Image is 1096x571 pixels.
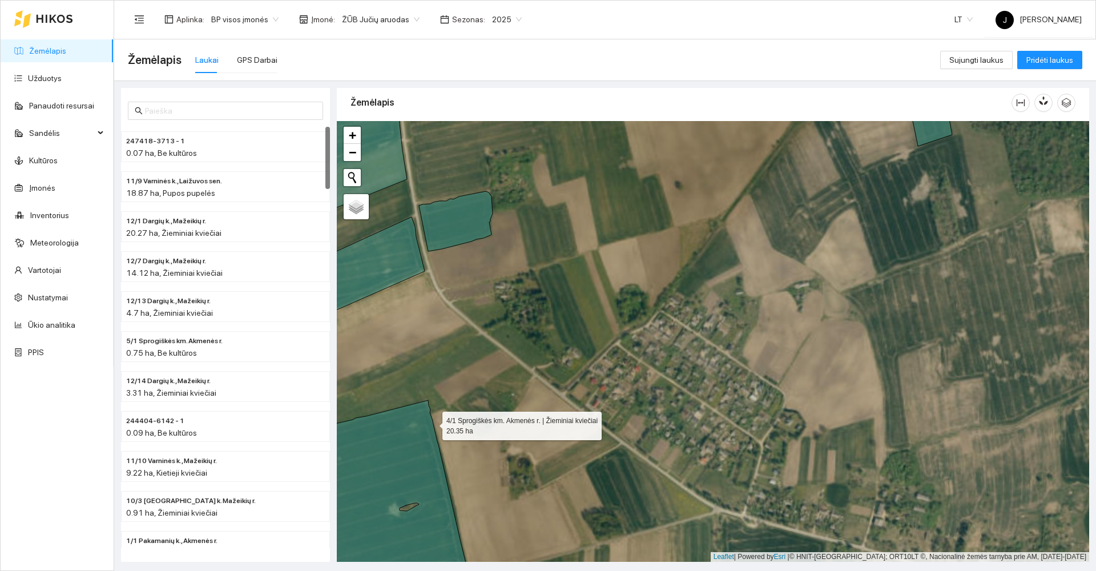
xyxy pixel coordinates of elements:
[1012,98,1029,107] span: column-width
[128,8,151,31] button: menu-fold
[1017,55,1082,65] a: Pridėti laukus
[440,15,449,24] span: calendar
[176,13,204,26] span: Aplinka :
[949,54,1004,66] span: Sujungti laukus
[126,188,215,198] span: 18.87 ha, Pupos pupelės
[28,293,68,302] a: Nustatymai
[28,266,61,275] a: Vartotojai
[342,11,420,28] span: ŽŪB Jučių aruodas
[164,15,174,24] span: layout
[28,348,44,357] a: PPIS
[299,15,308,24] span: shop
[126,348,197,357] span: 0.75 ha, Be kultūros
[128,51,182,69] span: Žemėlapis
[30,238,79,247] a: Meteorologija
[344,169,361,186] button: Initiate a new search
[126,216,206,227] span: 12/1 Dargių k., Mažeikių r.
[134,14,144,25] span: menu-fold
[126,456,217,467] span: 11/10 Varninės k., Mažeikių r.
[135,107,143,115] span: search
[29,46,66,55] a: Žemėlapis
[29,183,55,192] a: Įmonės
[126,148,197,158] span: 0.07 ha, Be kultūros
[492,11,522,28] span: 2025
[311,13,335,26] span: Įmonė :
[126,296,211,307] span: 12/13 Dargių k., Mažeikių r.
[126,308,213,317] span: 4.7 ha, Žieminiai kviečiai
[940,55,1013,65] a: Sujungti laukus
[954,11,973,28] span: LT
[126,468,207,477] span: 9.22 ha, Kietieji kviečiai
[126,256,206,267] span: 12/7 Dargių k., Mažeikių r.
[237,54,277,66] div: GPS Darbai
[29,122,94,144] span: Sandėlis
[29,101,94,110] a: Panaudoti resursai
[1026,54,1073,66] span: Pridėti laukus
[28,74,62,83] a: Užduotys
[126,336,223,347] span: 5/1 Sprogiškės km. Akmenės r.
[452,13,485,26] span: Sezonas :
[126,176,222,187] span: 11/9 Varninės k., Laižuvos sen.
[940,51,1013,69] button: Sujungti laukus
[28,320,75,329] a: Ūkio analitika
[126,496,256,506] span: 10/3 Kalniškių k. Mažeikių r.
[349,128,356,142] span: +
[126,388,216,397] span: 3.31 ha, Žieminiai kviečiai
[349,145,356,159] span: −
[350,86,1012,119] div: Žemėlapis
[145,104,316,117] input: Paieška
[344,194,369,219] a: Layers
[714,553,734,561] a: Leaflet
[788,553,789,561] span: |
[126,416,184,427] span: 244404-6142 - 1
[126,136,185,147] span: 247418-3713 - 1
[195,54,219,66] div: Laukai
[996,15,1082,24] span: [PERSON_NAME]
[30,211,69,220] a: Inventorius
[774,553,786,561] a: Esri
[126,268,223,278] span: 14.12 ha, Žieminiai kviečiai
[1012,94,1030,112] button: column-width
[29,156,58,165] a: Kultūros
[126,536,217,546] span: 1/1 Pakamanių k., Akmenės r.
[1017,51,1082,69] button: Pridėti laukus
[1003,11,1007,29] span: J
[344,127,361,144] a: Zoom in
[711,552,1089,562] div: | Powered by © HNIT-[GEOGRAPHIC_DATA]; ORT10LT ©, Nacionalinė žemės tarnyba prie AM, [DATE]-[DATE]
[126,376,211,387] span: 12/14 Dargių k., Mažeikių r.
[211,11,279,28] span: BP visos įmonės
[126,228,221,238] span: 20.27 ha, Žieminiai kviečiai
[344,144,361,161] a: Zoom out
[126,428,197,437] span: 0.09 ha, Be kultūros
[126,508,217,517] span: 0.91 ha, Žieminiai kviečiai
